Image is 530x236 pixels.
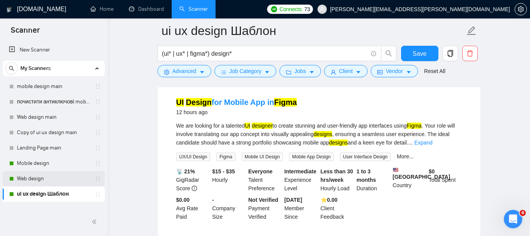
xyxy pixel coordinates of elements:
div: 12 hours ago [176,108,297,117]
a: More... [397,153,414,160]
button: settingAdvancedcaret-down [157,65,211,77]
span: Advanced [172,67,196,75]
button: userClientcaret-down [324,65,368,77]
span: Job Category [229,67,261,75]
div: Total Spent [427,167,463,193]
mark: Figma [407,123,422,129]
button: setting [515,3,527,15]
span: holder [95,114,101,120]
a: Mobile design [17,156,90,171]
span: Scanner [5,25,46,41]
span: holder [95,145,101,151]
span: setting [164,69,169,75]
mark: designs [329,140,348,146]
b: $0.00 [176,197,190,203]
span: Connects: [279,5,303,13]
div: We are looking for a talented to create stunning and user-friendly app interfaces using . Your ro... [176,121,462,147]
div: Country [391,167,427,193]
span: caret-down [406,69,411,75]
span: info-circle [371,51,376,56]
div: GigRadar Score [175,167,211,193]
a: dashboardDashboard [129,6,164,12]
span: holder [95,99,101,105]
a: Reset All [424,67,445,75]
mark: UI [176,98,184,106]
div: Client Feedback [319,196,355,221]
span: holder [95,191,101,197]
span: user [319,7,325,12]
a: mobile design main [17,79,90,94]
a: searchScanner [179,6,208,12]
div: Talent Preference [247,167,283,193]
b: $ 0 [429,168,435,175]
span: UX/UI Design [176,153,211,161]
button: copy [443,46,458,61]
mark: designs [314,131,332,137]
div: Payment Verified [247,196,283,221]
span: caret-down [264,69,270,75]
a: UI Designfor Mobile App inFigma [176,98,297,106]
input: Search Freelance Jobs... [162,49,368,58]
span: bars [221,69,226,75]
button: idcardVendorcaret-down [371,65,418,77]
a: homeHome [90,6,114,12]
span: idcard [377,69,383,75]
div: Hourly Load [319,167,355,193]
a: почистити антиключові mobile design main [17,94,90,110]
b: [DATE] [284,197,302,203]
button: folderJobscaret-down [279,65,321,77]
span: search [6,66,17,71]
li: My Scanners [3,61,105,202]
span: holder [95,130,101,136]
b: ⭐️ 0.00 [321,197,338,203]
span: ... [408,140,413,146]
b: 1 to 3 months [356,168,376,183]
span: copy [443,50,458,57]
span: info-circle [192,186,197,191]
span: double-left [92,218,99,226]
span: user [331,69,336,75]
span: holder [95,176,101,182]
button: barsJob Categorycaret-down [214,65,276,77]
b: Not Verified [248,197,278,203]
a: Copy of ui ux design main [17,125,90,140]
span: delete [463,50,477,57]
a: New Scanner [9,42,99,58]
div: Duration [355,167,391,193]
span: Client [339,67,353,75]
span: caret-down [199,69,205,75]
mark: Design [186,98,212,106]
span: setting [515,6,527,12]
a: Landing Page main [17,140,90,156]
span: Mobile App Design [289,153,334,161]
a: ui ux design Шаблон [17,186,90,202]
img: logo [7,3,12,16]
div: Company Size [211,196,247,221]
span: Vendor [386,67,403,75]
div: Hourly [211,167,247,193]
div: Member Since [283,196,319,221]
img: upwork-logo.png [271,6,277,12]
img: 🇺🇸 [393,167,398,173]
b: $15 - $35 [212,168,235,175]
span: User Interface Design [340,153,391,161]
button: Save [401,46,438,61]
b: 📡 21% [176,168,195,175]
span: Figma [216,153,235,161]
span: edit [466,26,476,36]
span: Mobile UI Design [242,153,283,161]
b: [GEOGRAPHIC_DATA] [393,167,450,180]
span: Save [413,49,426,58]
a: Web design [17,171,90,186]
span: search [381,50,396,57]
span: folder [286,69,291,75]
li: New Scanner [3,42,105,58]
mark: designer [252,123,273,129]
span: 4 [520,210,526,216]
button: search [381,46,396,61]
button: search [5,62,18,75]
mark: Figma [274,98,297,106]
a: Web design main [17,110,90,125]
a: Expand [414,140,432,146]
span: Jobs [294,67,306,75]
